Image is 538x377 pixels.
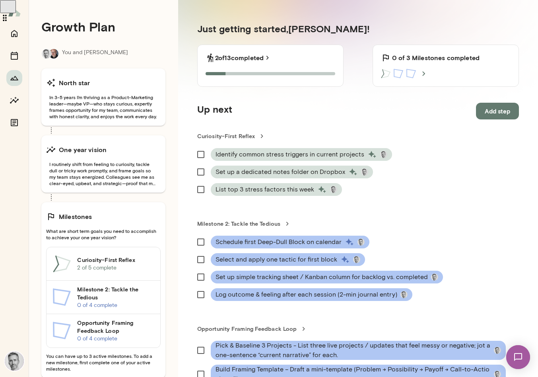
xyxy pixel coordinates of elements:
button: Insights [6,92,22,108]
img: Nick Gould [49,49,58,59]
span: In 3-5 years I’m thriving as a Product-Marketing leader—maybe VP—who stays curious, expertly fram... [46,94,161,119]
img: George Baier IV [353,256,360,263]
img: George Baier IV [380,151,387,158]
img: George Baier IV [5,352,24,371]
div: Curiosity-First Reflex2 of 5 completeMilestone 2: Tackle the Tedious0 of 4 completeOpportunity Fr... [46,247,161,348]
a: Opportunity Framing Feedback Loop [197,325,519,333]
img: George Baier IV [357,238,365,246]
a: Milestone 2: Tackle the Tedious [197,220,519,228]
img: George Baier IV [42,49,51,59]
h6: Milestone 2: Tackle the Tedious [77,285,154,301]
button: Sessions [6,48,22,64]
h6: Curiosity-First Reflex [77,256,154,264]
img: George Baier IV [361,168,368,176]
button: Home [6,25,22,41]
img: George Baier IV [330,186,337,193]
h6: One year vision [59,145,107,154]
h6: Milestones [59,212,92,221]
button: One year visionI routinely shift from feeling to curiosity, tackle dull or tricky work promptly, ... [41,135,165,193]
img: George Baier IV [494,347,501,354]
p: 2 of 5 complete [77,264,154,272]
span: Schedule first Deep-Dull Block on calendar [216,237,342,247]
h6: North star [59,78,90,88]
p: You and [PERSON_NAME] [62,49,128,59]
p: 0 of 4 complete [77,301,154,309]
h4: Growth Plan [41,19,165,34]
h6: 0 of 3 Milestones completed [392,53,480,63]
span: I routinely shift from feeling to curiosity, tackle dull or tricky work promptly, and frame goals... [46,161,161,186]
a: 2of13completed [215,53,272,63]
a: Milestone 2: Tackle the Tedious0 of 4 complete [47,281,160,314]
span: Set up simple tracking sheet / Kanban column for backlog vs. completed [216,272,428,282]
div: List top 3 stress factors this weekGeorge Baier IV [211,183,342,196]
span: List top 3 stress factors this week [216,185,314,194]
span: What are short term goals you need to accomplish to achieve your one year vision? [46,228,161,240]
p: 0 of 4 complete [77,335,154,343]
h6: Opportunity Framing Feedback Loop [77,319,154,335]
button: Documents [6,115,22,131]
span: Log outcome & feeling after each session (2-min journal entry) [216,290,397,299]
div: Pick & Baseline 3 Projects - List three live projects / updates that feel messy or negative; jot ... [211,341,506,360]
button: North starIn 3-5 years I’m thriving as a Product-Marketing leader—maybe VP—who stays curious, exp... [41,68,165,126]
div: Identify common stress triggers in current projectsGeorge Baier IV [211,148,392,161]
a: Curiosity-First Reflex [197,132,519,140]
span: You can have up to 3 active milestones. To add a new milestone, first complete one of your active... [46,353,161,372]
a: Opportunity Framing Feedback Loop0 of 4 complete [47,314,160,348]
button: Growth Plan [6,70,22,86]
div: Set up simple tracking sheet / Kanban column for backlog vs. completedGeorge Baier IV [211,271,443,283]
span: Select and apply one tactic for first block [216,255,337,264]
div: Schedule first Deep-Dull Block on calendarGeorge Baier IV [211,236,369,248]
a: Curiosity-First Reflex2 of 5 complete [47,247,160,281]
img: George Baier IV [431,273,438,281]
span: Pick & Baseline 3 Projects - List three live projects / updates that feel messy or negative; jot ... [216,341,491,360]
h5: Up next [197,103,232,119]
img: George Baier IV [400,291,408,298]
span: Identify common stress triggers in current projects [216,150,364,159]
div: Log outcome & feeling after each session (2-min journal entry)George Baier IV [211,288,412,301]
span: Set up a dedicated notes folder on Dropbox [216,167,345,177]
div: Set up a dedicated notes folder on DropboxGeorge Baier IV [211,166,373,178]
h5: Just getting started, [PERSON_NAME] ! [197,22,519,35]
div: Select and apply one tactic for first blockGeorge Baier IV [211,253,365,266]
button: Add step [476,103,519,119]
